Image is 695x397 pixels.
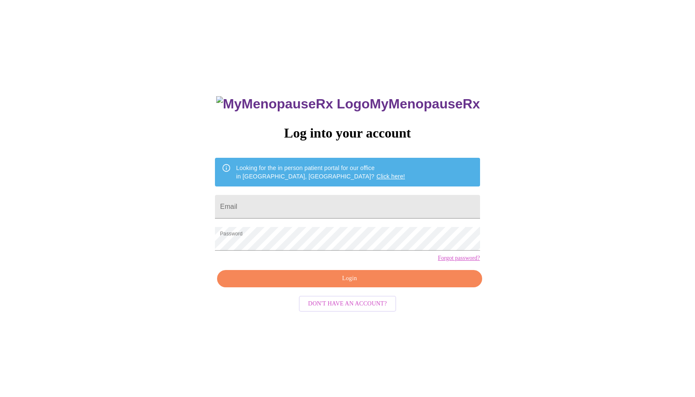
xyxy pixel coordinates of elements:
[236,160,405,184] div: Looking for the in person patient portal for our office in [GEOGRAPHIC_DATA], [GEOGRAPHIC_DATA]?
[308,299,387,309] span: Don't have an account?
[376,173,405,180] a: Click here!
[216,96,370,112] img: MyMenopauseRx Logo
[438,255,480,262] a: Forgot password?
[227,273,472,284] span: Login
[217,270,482,287] button: Login
[299,296,396,312] button: Don't have an account?
[297,300,398,307] a: Don't have an account?
[216,96,480,112] h3: MyMenopauseRx
[215,125,480,141] h3: Log into your account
